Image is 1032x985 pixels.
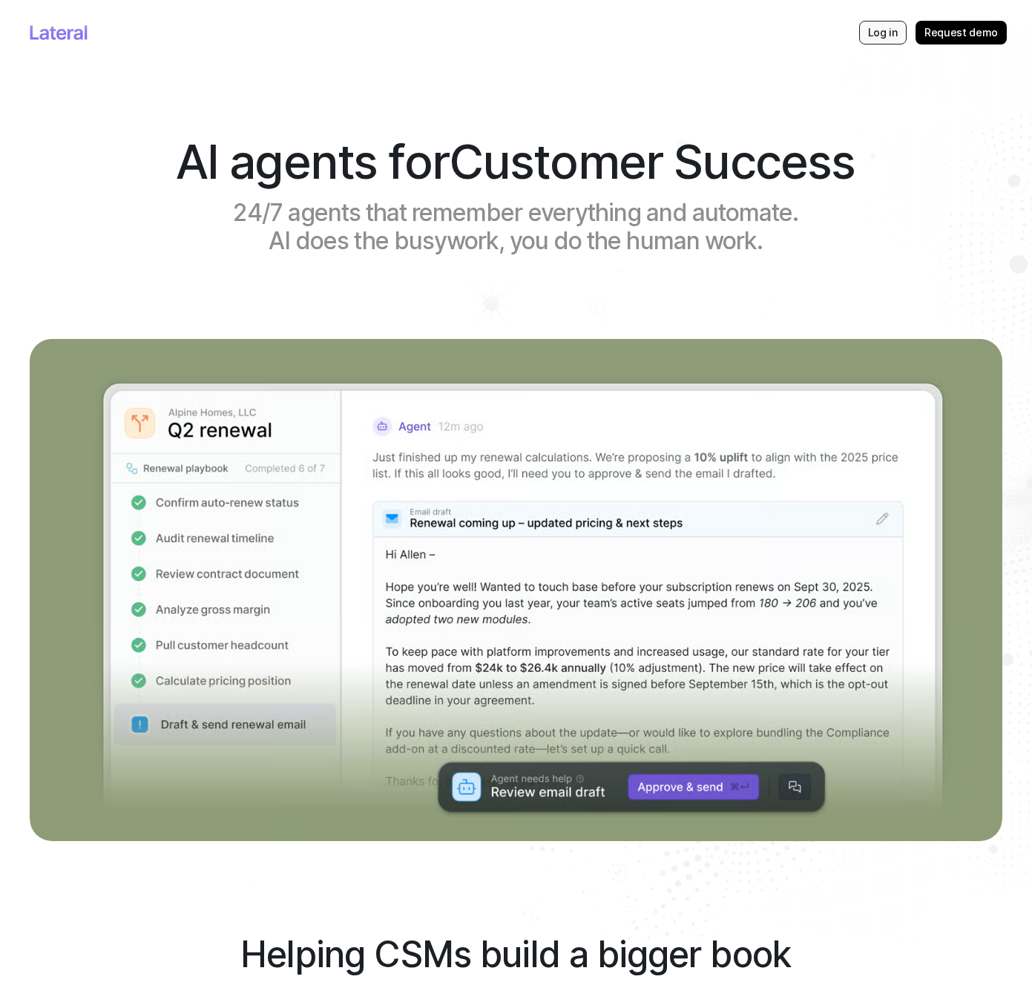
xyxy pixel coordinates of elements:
a: Logo [30,25,88,40]
span: Customer Success [449,133,856,190]
p: Helping CSMs build a bigger book [240,936,791,973]
button: Request demo [916,21,1007,45]
span: AI agents for [176,133,449,190]
div: Log in [859,21,907,45]
p: Request demo [924,25,998,40]
p: Log in [868,25,898,40]
h1: 24/7 agents that remember everything and automate. AI does the busywork, you do the human work. [214,199,819,256]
